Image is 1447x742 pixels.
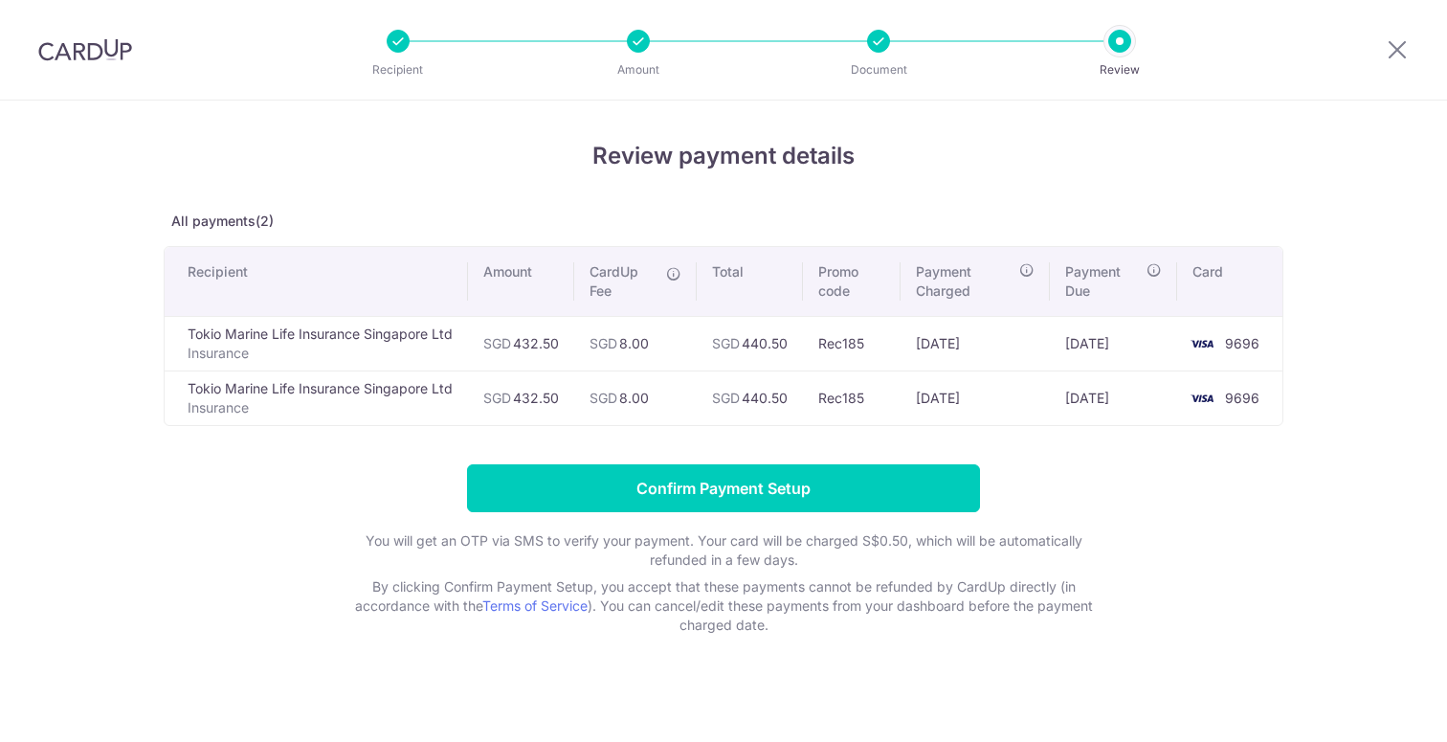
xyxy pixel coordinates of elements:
th: Total [697,247,803,316]
h4: Review payment details [164,139,1283,173]
td: 8.00 [574,371,697,425]
p: Review [1049,60,1191,79]
span: SGD [483,335,511,351]
span: Payment Due [1065,262,1141,301]
span: SGD [590,390,617,406]
td: 432.50 [468,316,574,371]
span: SGD [712,390,740,406]
td: Rec185 [803,316,901,371]
p: You will get an OTP via SMS to verify your payment. Your card will be charged S$0.50, which will ... [341,531,1106,570]
td: Tokio Marine Life Insurance Singapore Ltd [165,316,468,371]
span: SGD [590,335,617,351]
td: 440.50 [697,371,803,425]
th: Recipient [165,247,468,316]
img: <span class="translation_missing" title="translation missing: en.account_steps.new_confirm_form.b... [1183,332,1221,355]
span: CardUp Fee [590,262,657,301]
iframe: Opens a widget where you can find more information [1324,685,1428,732]
img: <span class="translation_missing" title="translation missing: en.account_steps.new_confirm_form.b... [1183,387,1221,410]
p: Document [808,60,949,79]
td: Rec185 [803,371,901,425]
th: Promo code [803,247,901,316]
span: 9696 [1225,390,1259,406]
td: Tokio Marine Life Insurance Singapore Ltd [165,371,468,425]
span: SGD [712,335,740,351]
p: Insurance [188,398,453,417]
p: By clicking Confirm Payment Setup, you accept that these payments cannot be refunded by CardUp di... [341,577,1106,635]
td: 432.50 [468,371,574,425]
span: 9696 [1225,335,1259,351]
p: All payments(2) [164,212,1283,231]
input: Confirm Payment Setup [467,464,980,512]
p: Amount [568,60,709,79]
th: Amount [468,247,574,316]
th: Card [1177,247,1282,316]
p: Insurance [188,344,453,363]
td: [DATE] [901,316,1049,371]
td: 440.50 [697,316,803,371]
p: Recipient [327,60,469,79]
span: Payment Charged [916,262,1013,301]
td: 8.00 [574,316,697,371]
td: [DATE] [1050,316,1177,371]
td: [DATE] [1050,371,1177,425]
td: [DATE] [901,371,1049,425]
img: CardUp [38,38,132,61]
span: SGD [483,390,511,406]
a: Terms of Service [482,597,588,614]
